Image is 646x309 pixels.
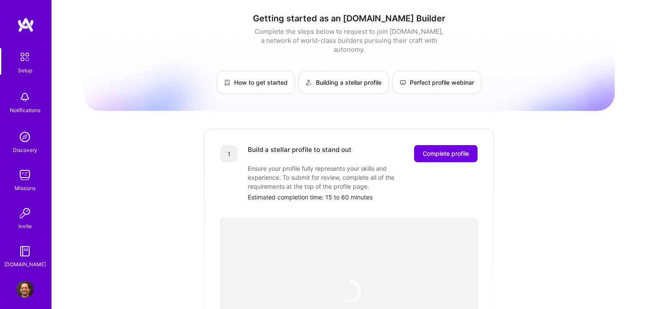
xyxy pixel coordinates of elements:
div: [DOMAIN_NAME] [4,260,46,269]
div: Estimated completion time: 15 to 60 minutes [248,193,478,202]
a: User Avatar [14,281,36,298]
h1: Getting started as an [DOMAIN_NAME] Builder [83,13,615,24]
div: Invite [18,222,32,231]
img: Perfect profile webinar [400,79,406,86]
div: 1 [220,145,237,162]
img: How to get started [224,79,231,86]
div: Build a stellar profile to stand out [248,145,352,162]
img: Invite [16,205,33,222]
img: bell [16,89,33,106]
img: discovery [16,128,33,146]
div: Notifications [10,106,40,115]
img: loading [331,273,367,309]
a: Building a stellar profile [298,71,389,94]
img: Building a stellar profile [306,79,312,86]
div: Discovery [13,146,37,154]
img: User Avatar [16,281,33,298]
img: logo [17,17,34,33]
div: Complete the steps below to request to join [DOMAIN_NAME], a network of world-class builders purs... [252,27,445,54]
span: Complete profile [423,149,469,158]
img: teamwork [16,166,33,184]
div: Setup [18,66,32,75]
a: How to get started [216,71,295,94]
div: Missions [15,184,36,193]
div: Ensure your profile fully represents your skills and experience. To submit for review, complete a... [248,164,419,191]
button: Complete profile [414,145,478,162]
img: setup [16,48,34,66]
a: Perfect profile webinar [392,71,481,94]
img: guide book [16,243,33,260]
